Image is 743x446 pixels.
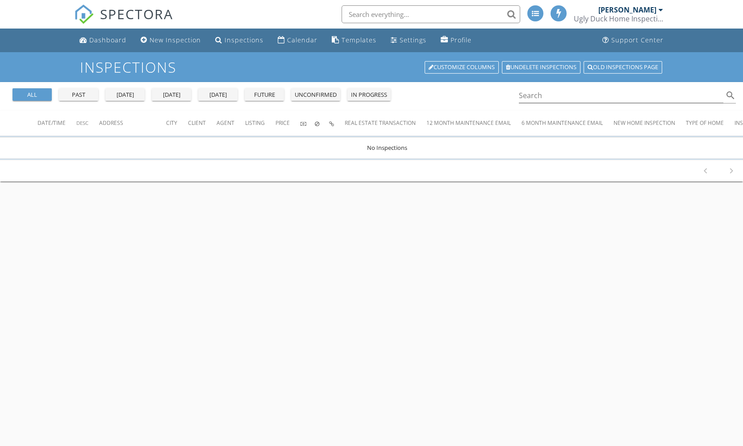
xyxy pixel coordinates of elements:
div: Settings [400,36,426,44]
div: Templates [342,36,376,44]
button: future [245,88,284,101]
button: all [13,88,52,101]
img: The Best Home Inspection Software - Spectora [74,4,94,24]
a: Old inspections page [584,61,662,74]
div: Dashboard [89,36,126,44]
th: Date/Time: Not sorted. [38,111,76,136]
input: Search everything... [342,5,520,23]
div: Profile [451,36,472,44]
div: Ugly Duck Home Inspections [574,14,663,23]
div: Calendar [287,36,317,44]
th: Type of Home: Not sorted. [686,111,735,136]
button: [DATE] [152,88,191,101]
div: [DATE] [109,91,141,99]
div: past [63,91,95,99]
th: Paid: Not sorted. [301,111,315,136]
th: Inspection Details: Not sorted. [329,111,345,136]
a: Support Center [599,32,667,49]
i: search [725,90,736,101]
th: Desc: Not sorted. [76,111,99,136]
div: in progress [351,91,387,99]
span: Price [275,119,290,127]
button: in progress [347,88,391,101]
span: New Home Inspection [614,119,675,127]
div: unconfirmed [295,91,337,99]
a: Settings [387,32,430,49]
button: past [59,88,98,101]
span: Listing [245,119,265,127]
div: [DATE] [155,91,188,99]
button: [DATE] [105,88,145,101]
button: unconfirmed [291,88,340,101]
span: Agent [217,119,234,127]
span: Client [188,119,206,127]
span: SPECTORA [100,4,173,23]
span: 6 Month Maintenance Email [522,119,603,127]
a: Inspections [212,32,267,49]
th: Listing: Not sorted. [245,111,275,136]
span: City [166,119,177,127]
th: Price: Not sorted. [275,111,301,136]
a: Calendar [274,32,321,49]
div: New Inspection [150,36,201,44]
a: Dashboard [76,32,130,49]
div: [DATE] [202,91,234,99]
div: [PERSON_NAME] [598,5,656,14]
div: Inspections [225,36,263,44]
th: Client: Not sorted. [188,111,217,136]
div: future [248,91,280,99]
a: Profile [437,32,475,49]
a: Customize Columns [425,61,499,74]
th: Agent: Not sorted. [217,111,245,136]
span: Type of Home [686,119,724,127]
a: SPECTORA [74,12,173,31]
th: City: Not sorted. [166,111,188,136]
th: 12 Month Maintenance Email: Not sorted. [426,111,522,136]
a: New Inspection [137,32,205,49]
th: New Home Inspection: Not sorted. [614,111,686,136]
h1: Inspections [80,59,663,75]
th: 6 Month Maintenance Email: Not sorted. [522,111,614,136]
span: 12 Month Maintenance Email [426,119,511,127]
div: Support Center [611,36,664,44]
div: all [16,91,48,99]
span: Desc [76,120,88,126]
button: [DATE] [198,88,238,101]
a: Undelete inspections [502,61,580,74]
a: Templates [328,32,380,49]
span: Address [99,119,123,127]
th: Canceled: Not sorted. [315,111,329,136]
th: Address: Not sorted. [99,111,166,136]
span: Real Estate Transaction [345,119,416,127]
input: Search [519,88,723,103]
th: Real Estate Transaction: Not sorted. [345,111,426,136]
span: Date/Time [38,119,66,127]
